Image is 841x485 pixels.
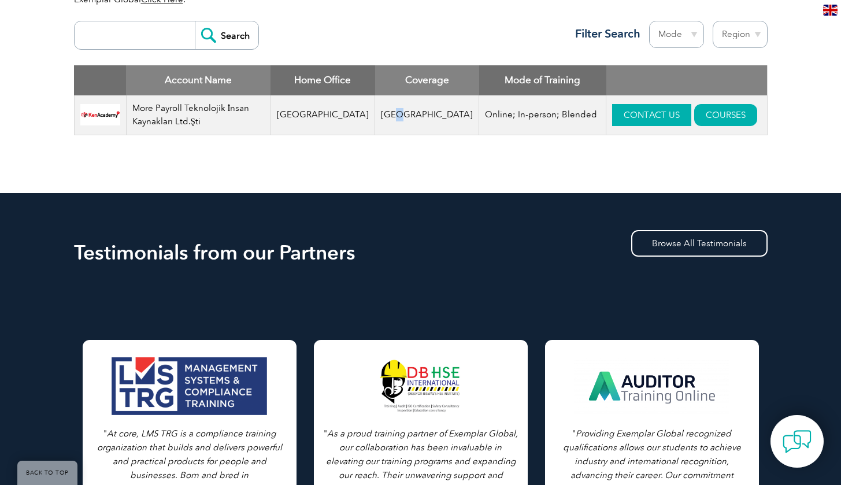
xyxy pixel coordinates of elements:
h3: Filter Search [568,27,640,41]
img: en [823,5,838,16]
th: : activate to sort column ascending [606,65,767,95]
a: COURSES [694,104,757,126]
a: BACK TO TOP [17,461,77,485]
h2: Testimonials from our Partners [74,243,768,262]
td: [GEOGRAPHIC_DATA] [271,95,375,135]
a: CONTACT US [612,104,691,126]
td: More Payroll Teknolojik İnsan Kaynakları Ltd.Şti [126,95,271,135]
img: e16a2823-4623-ef11-840a-00224897b20f-logo.png [80,104,120,126]
img: contact-chat.png [783,427,812,456]
a: Browse All Testimonials [631,230,768,257]
th: Account Name: activate to sort column descending [126,65,271,95]
th: Coverage: activate to sort column ascending [375,65,479,95]
td: [GEOGRAPHIC_DATA] [375,95,479,135]
td: Online; In-person; Blended [479,95,606,135]
th: Mode of Training: activate to sort column ascending [479,65,606,95]
th: Home Office: activate to sort column ascending [271,65,375,95]
input: Search [195,21,258,49]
